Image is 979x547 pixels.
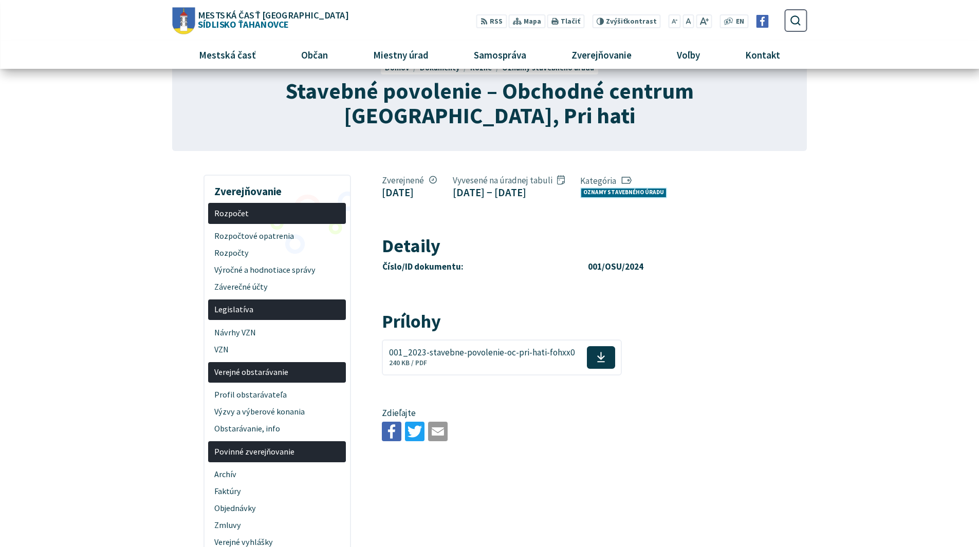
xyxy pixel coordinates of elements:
h2: Prílohy [382,311,729,332]
h3: Zverejňovanie [208,178,346,199]
img: Prejsť na domovskú stránku [172,7,195,34]
a: Obstarávanie, info [208,421,346,438]
span: Stavebné povolenie – Obchodné centrum [GEOGRAPHIC_DATA], Pri hati [285,77,694,129]
a: Verejné obstarávanie [208,362,346,383]
span: Obstarávanie, info [214,421,340,438]
span: Domov [385,63,410,72]
a: Logo Sídlisko Ťahanovce, prejsť na domovskú stránku. [172,7,348,34]
span: Vyvesené na úradnej tabuli [453,175,565,186]
strong: 001/OSU/2024 [588,261,643,272]
a: Zverejňovanie [553,41,651,69]
span: Mestská časť [195,41,260,69]
a: EN [733,16,747,27]
a: Záverečné účty [208,278,346,295]
figcaption: [DATE] − [DATE] [453,186,565,199]
span: kontrast [606,17,657,26]
a: Miestny úrad [354,41,447,69]
a: Zmluvy [208,517,346,534]
a: Rozpočtové opatrenia [208,228,346,245]
a: Návrhy VZN [208,324,346,341]
span: Voľby [673,41,704,69]
span: Verejné obstarávanie [214,364,340,381]
span: Sídlisko Ťahanovce [195,10,348,29]
a: 001_2023-stavebne-povolenie-oc-pri-hati-fohxx0 240 KB / PDF [382,339,622,375]
span: Rozpočet [214,205,340,222]
span: Faktúry [214,483,340,500]
a: Objednávky [208,500,346,517]
img: Zdieľať na Twitteri [405,422,424,441]
button: Zmenšiť veľkosť písma [669,14,681,28]
span: Objednávky [214,500,340,517]
button: Nastaviť pôvodnú veľkosť písma [682,14,694,28]
span: RSS [490,16,503,27]
span: Výzvy a výberové konania [214,404,340,421]
span: 001_2023-stavebne-povolenie-oc-pri-hati-fohxx0 [389,348,575,357]
a: Povinné zverejňovanie [208,441,346,462]
a: RSS [476,14,507,28]
a: Oznamy stavebného úradu [502,63,594,72]
span: Tlačiť [561,17,580,26]
span: Mestská časť [GEOGRAPHIC_DATA] [198,10,348,20]
span: Rozpočty [214,244,340,261]
span: Zverejnené [382,175,437,186]
span: Výročné a hodnotiace správy [214,261,340,278]
button: Zväčšiť veľkosť písma [696,14,712,28]
span: Zverejňovanie [568,41,636,69]
span: Kontakt [742,41,784,69]
a: Oznamy stavebného úradu [580,187,667,198]
span: Občan [297,41,331,69]
span: Záverečné účty [214,278,340,295]
p: Zdieľajte [382,407,729,420]
span: 240 KB / PDF [389,359,427,367]
a: Faktúry [208,483,346,500]
figcaption: [DATE] [382,186,437,199]
span: Povinné zverejňovanie [214,443,340,460]
a: VZN [208,341,346,358]
span: Legislatíva [214,301,340,318]
span: Mapa [524,16,541,27]
span: Profil obstarávateľa [214,387,340,404]
a: Občan [282,41,346,69]
a: Dokumenty [420,63,470,72]
a: Mestská časť [180,41,274,69]
span: Miestny úrad [369,41,432,69]
span: Rôzne [470,63,492,72]
span: Zmluvy [214,517,340,534]
a: Rozpočet [208,203,346,224]
span: Kategória [580,175,671,186]
span: Archív [214,466,340,483]
h2: Detaily [382,236,729,256]
span: Návrhy VZN [214,324,340,341]
a: Výročné a hodnotiace správy [208,261,346,278]
a: Výzvy a výberové konania [208,404,346,421]
span: Rozpočtové opatrenia [214,228,340,245]
th: Číslo/ID dokumentu: [382,260,587,274]
a: Legislatíva [208,299,346,320]
img: Zdieľať e-mailom [428,422,448,441]
a: Archív [208,466,346,483]
span: Zvýšiť [606,17,626,26]
a: Mapa [509,14,545,28]
a: Kontakt [727,41,799,69]
a: Voľby [658,41,719,69]
button: Tlačiť [547,14,584,28]
span: Dokumenty [420,63,460,72]
a: Domov [385,63,420,72]
img: Prejsť na Facebook stránku [756,15,769,28]
span: VZN [214,341,340,358]
span: EN [736,16,744,27]
a: Rôzne [470,63,502,72]
a: Profil obstarávateľa [208,387,346,404]
a: Samospráva [455,41,545,69]
button: Zvýšiťkontrast [592,14,660,28]
img: Zdieľať na Facebooku [382,422,401,441]
a: Rozpočty [208,244,346,261]
span: Samospráva [470,41,530,69]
